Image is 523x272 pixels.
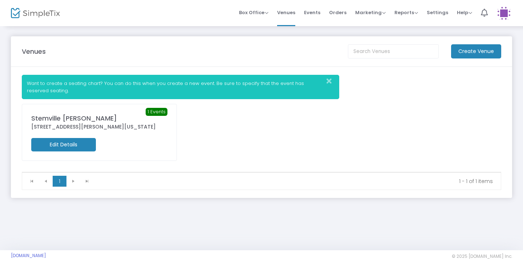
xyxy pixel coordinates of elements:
span: Help [457,9,472,16]
input: Search Venues [348,44,439,58]
span: Marketing [355,9,386,16]
span: Orders [329,3,346,22]
span: Venues [277,3,295,22]
a: [DOMAIN_NAME] [11,253,46,259]
m-button: Edit Details [31,138,96,151]
span: Reports [394,9,418,16]
span: Events [304,3,320,22]
m-panel-title: Venues [22,46,46,56]
div: Want to create a seating chart? You can do this when you create a new event. Be sure to specify t... [22,75,339,99]
span: Settings [427,3,448,22]
span: 1 Events [146,108,167,116]
div: Stemville [PERSON_NAME] [31,113,167,123]
button: Close [324,75,339,87]
kendo-pager-info: 1 - 1 of 1 items [99,178,493,185]
span: Page 1 [53,176,66,187]
span: © 2025 [DOMAIN_NAME] Inc. [452,253,512,259]
div: [STREET_ADDRESS][PERSON_NAME][US_STATE] [31,123,167,131]
span: Box Office [239,9,268,16]
m-button: Create Venue [451,44,501,58]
